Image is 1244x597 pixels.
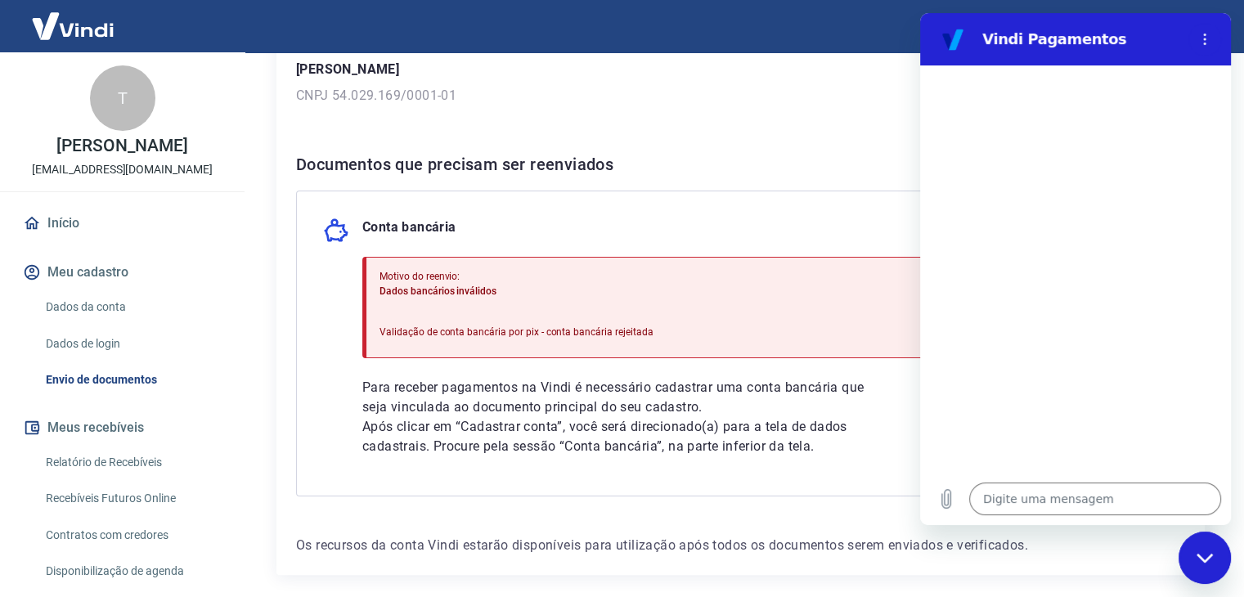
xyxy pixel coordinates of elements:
[323,218,349,244] img: money_pork.0c50a358b6dafb15dddc3eea48f23780.svg
[362,218,456,244] p: Conta bancária
[296,151,1185,177] h6: Documentos que precisam ser reenviados
[39,482,225,515] a: Recebíveis Futuros Online
[20,205,225,241] a: Início
[362,378,879,417] p: Para receber pagamentos na Vindi é necessário cadastrar uma conta bancária que seja vinculada ao ...
[39,327,225,361] a: Dados de login
[1165,11,1224,42] button: Sair
[39,554,225,588] a: Disponibilização de agenda
[379,325,653,339] p: Validação de conta bancária por pix - conta bancária rejeitada
[32,161,213,178] p: [EMAIL_ADDRESS][DOMAIN_NAME]
[296,86,1185,105] p: CNPJ 54.029.169/0001-01
[20,410,225,446] button: Meus recebíveis
[362,417,879,456] p: Após clicar em “Cadastrar conta”, você será direcionado(a) para a tela de dados cadastrais. Procu...
[39,518,225,552] a: Contratos com credores
[39,290,225,324] a: Dados da conta
[56,137,187,155] p: [PERSON_NAME]
[379,269,653,284] p: Motivo do reenvio:
[920,13,1231,525] iframe: Janela de mensagens
[296,60,1185,79] p: [PERSON_NAME]
[20,1,126,51] img: Vindi
[39,363,225,397] a: Envio de documentos
[39,446,225,479] a: Relatório de Recebíveis
[90,65,155,131] div: T
[1179,532,1231,584] iframe: Botão para abrir a janela de mensagens, conversa em andamento
[20,254,225,290] button: Meu cadastro
[379,285,496,297] span: Dados bancários inválidos
[296,536,1185,555] p: Os recursos da conta Vindi estarão disponíveis para utilização após todos os documentos serem env...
